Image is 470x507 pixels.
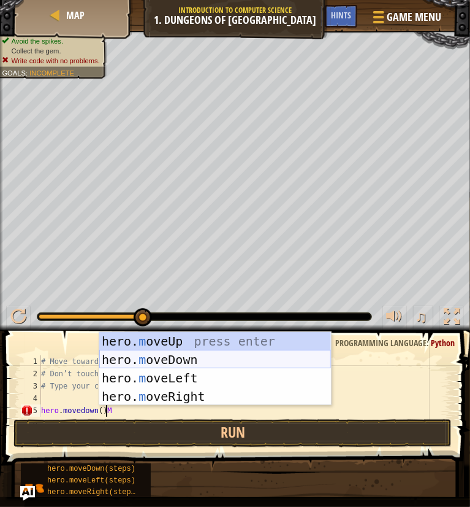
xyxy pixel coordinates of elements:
[47,476,135,485] span: hero.moveLeft(steps)
[298,9,319,21] span: Ask AI
[47,488,140,497] span: hero.moveRight(steps)
[29,69,74,77] span: Incomplete
[387,9,441,25] span: Game Menu
[21,417,41,429] div: 6
[6,306,31,331] button: Ctrl + P: Play
[292,5,325,28] button: Ask AI
[21,380,41,392] div: 3
[12,56,100,64] span: Write code with no problems.
[21,392,41,404] div: 4
[2,46,99,56] li: Collect the gem.
[363,5,449,34] button: Game Menu
[431,337,455,349] span: Python
[413,306,434,331] button: ♫
[12,47,61,55] span: Collect the gem.
[26,69,29,77] span: :
[21,404,41,417] div: 5
[20,486,35,501] button: Ask AI
[21,368,41,380] div: 2
[382,306,407,331] button: Adjust volume
[335,337,426,349] span: Programming language
[426,337,431,349] span: :
[415,308,428,326] span: ♫
[13,419,452,447] button: Run
[331,9,351,21] span: Hints
[47,465,135,473] span: hero.moveDown(steps)
[21,355,41,368] div: 1
[21,476,44,500] img: portrait.png
[439,306,464,331] button: Toggle fullscreen
[66,9,85,22] span: Map
[2,56,99,66] li: Write code with no problems.
[63,9,85,22] a: Map
[2,69,26,77] span: Goals
[2,36,99,46] li: Avoid the spikes.
[12,37,63,45] span: Avoid the spikes.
